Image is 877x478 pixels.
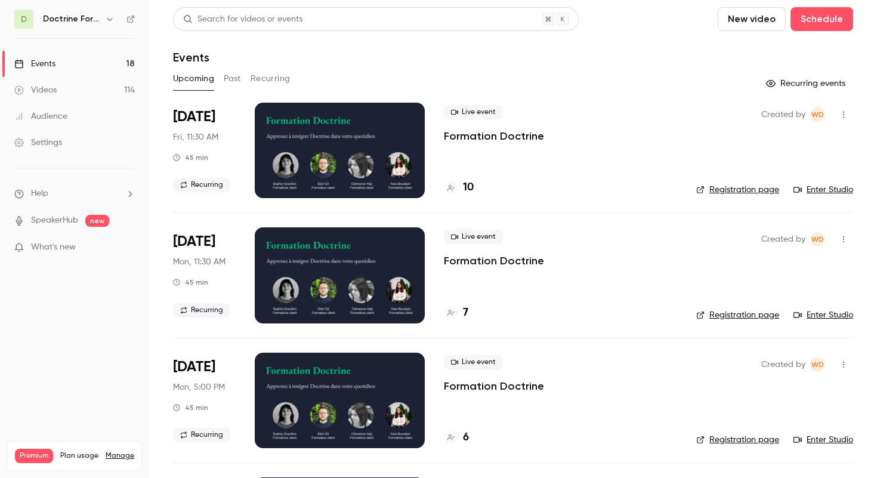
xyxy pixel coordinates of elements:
[761,357,805,372] span: Created by
[60,451,98,461] span: Plan usage
[106,451,134,461] a: Manage
[444,355,503,369] span: Live event
[173,232,215,251] span: [DATE]
[183,13,302,26] div: Search for videos or events
[444,430,469,446] a: 6
[14,137,62,149] div: Settings
[718,7,786,31] button: New video
[444,230,503,244] span: Live event
[696,184,779,196] a: Registration page
[14,84,57,96] div: Videos
[173,357,215,377] span: [DATE]
[224,69,241,88] button: Past
[173,178,230,192] span: Recurring
[173,277,208,287] div: 45 min
[173,303,230,317] span: Recurring
[761,74,853,93] button: Recurring events
[14,110,67,122] div: Audience
[463,305,468,321] h4: 7
[31,241,76,254] span: What's new
[251,69,291,88] button: Recurring
[173,153,208,162] div: 45 min
[810,232,824,246] span: Webinar Doctrine
[14,187,135,200] li: help-dropdown-opener
[444,379,544,393] a: Formation Doctrine
[790,7,853,31] button: Schedule
[793,184,853,196] a: Enter Studio
[444,305,468,321] a: 7
[444,254,544,268] a: Formation Doctrine
[121,242,135,253] iframe: Noticeable Trigger
[173,227,236,323] div: Oct 20 Mon, 11:30 AM (Europe/Paris)
[173,256,226,268] span: Mon, 11:30 AM
[173,381,225,393] span: Mon, 5:00 PM
[173,50,209,64] h1: Events
[173,103,236,198] div: Oct 17 Fri, 11:30 AM (Europe/Paris)
[696,309,779,321] a: Registration page
[810,107,824,122] span: Webinar Doctrine
[811,357,824,372] span: WD
[173,403,208,412] div: 45 min
[761,232,805,246] span: Created by
[31,214,78,227] a: SpeakerHub
[21,13,27,26] span: D
[811,107,824,122] span: WD
[463,180,474,196] h4: 10
[43,13,100,25] h6: Doctrine Formation Avocats
[444,129,544,143] a: Formation Doctrine
[173,131,218,143] span: Fri, 11:30 AM
[810,357,824,372] span: Webinar Doctrine
[444,180,474,196] a: 10
[173,428,230,442] span: Recurring
[761,107,805,122] span: Created by
[173,107,215,127] span: [DATE]
[31,187,48,200] span: Help
[15,449,53,463] span: Premium
[696,434,779,446] a: Registration page
[173,353,236,448] div: Oct 20 Mon, 5:00 PM (Europe/Paris)
[173,69,214,88] button: Upcoming
[444,105,503,119] span: Live event
[811,232,824,246] span: WD
[793,309,853,321] a: Enter Studio
[793,434,853,446] a: Enter Studio
[85,215,109,227] span: new
[14,58,55,70] div: Events
[463,430,469,446] h4: 6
